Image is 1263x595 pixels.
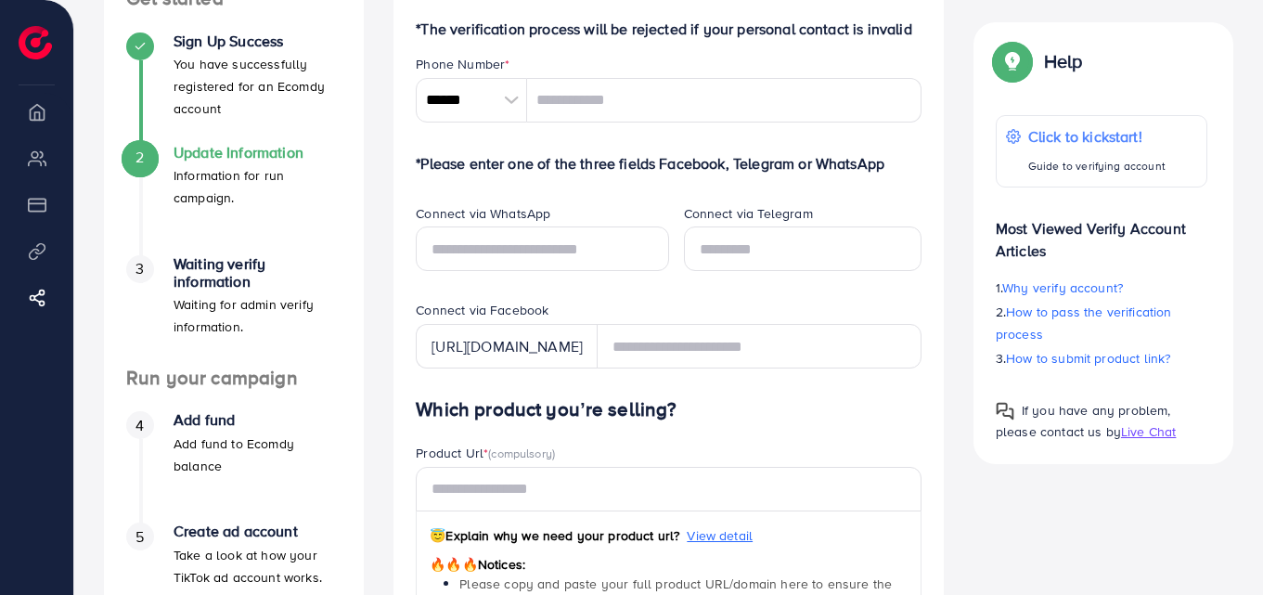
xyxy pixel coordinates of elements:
[104,411,364,523] li: Add fund
[135,415,144,436] span: 4
[996,303,1172,343] span: How to pass the verification process
[104,255,364,367] li: Waiting verify information
[416,152,921,175] p: *Please enter one of the three fields Facebook, Telegram or WhatsApp
[174,53,342,120] p: You have successfully registered for an Ecomdy account
[430,555,525,574] span: Notices:
[687,526,753,545] span: View detail
[174,32,342,50] h4: Sign Up Success
[416,398,921,421] h4: Which product you’re selling?
[104,367,364,390] h4: Run your campaign
[416,444,555,462] label: Product Url
[996,277,1207,299] p: 1.
[174,293,342,338] p: Waiting for admin verify information.
[996,301,1207,345] p: 2.
[996,202,1207,262] p: Most Viewed Verify Account Articles
[174,523,342,540] h4: Create ad account
[1028,125,1166,148] p: Click to kickstart!
[1028,155,1166,177] p: Guide to verifying account
[430,526,679,545] span: Explain why we need your product url?
[996,347,1207,369] p: 3.
[135,147,144,168] span: 2
[1044,50,1083,72] p: Help
[174,144,342,162] h4: Update Information
[996,402,1014,420] img: Popup guide
[19,26,52,59] img: logo
[1184,511,1249,581] iframe: Chat
[135,258,144,279] span: 3
[104,144,364,255] li: Update Information
[1006,349,1170,368] span: How to submit product link?
[1002,278,1123,297] span: Why verify account?
[174,255,342,291] h4: Waiting verify information
[996,45,1029,78] img: Popup guide
[430,555,477,574] span: 🔥🔥🔥
[430,526,445,545] span: 😇
[416,301,548,319] label: Connect via Facebook
[174,433,342,477] p: Add fund to Ecomdy balance
[174,411,342,429] h4: Add fund
[1121,422,1176,441] span: Live Chat
[135,526,144,548] span: 5
[104,32,364,144] li: Sign Up Success
[174,164,342,209] p: Information for run campaign.
[684,204,813,223] label: Connect via Telegram
[488,445,555,461] span: (compulsory)
[416,18,921,40] p: *The verification process will be rejected if your personal contact is invalid
[416,55,509,73] label: Phone Number
[416,204,550,223] label: Connect via WhatsApp
[174,544,342,589] p: Take a look at how your TikTok ad account works.
[416,324,598,369] div: [URL][DOMAIN_NAME]
[996,401,1171,441] span: If you have any problem, please contact us by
